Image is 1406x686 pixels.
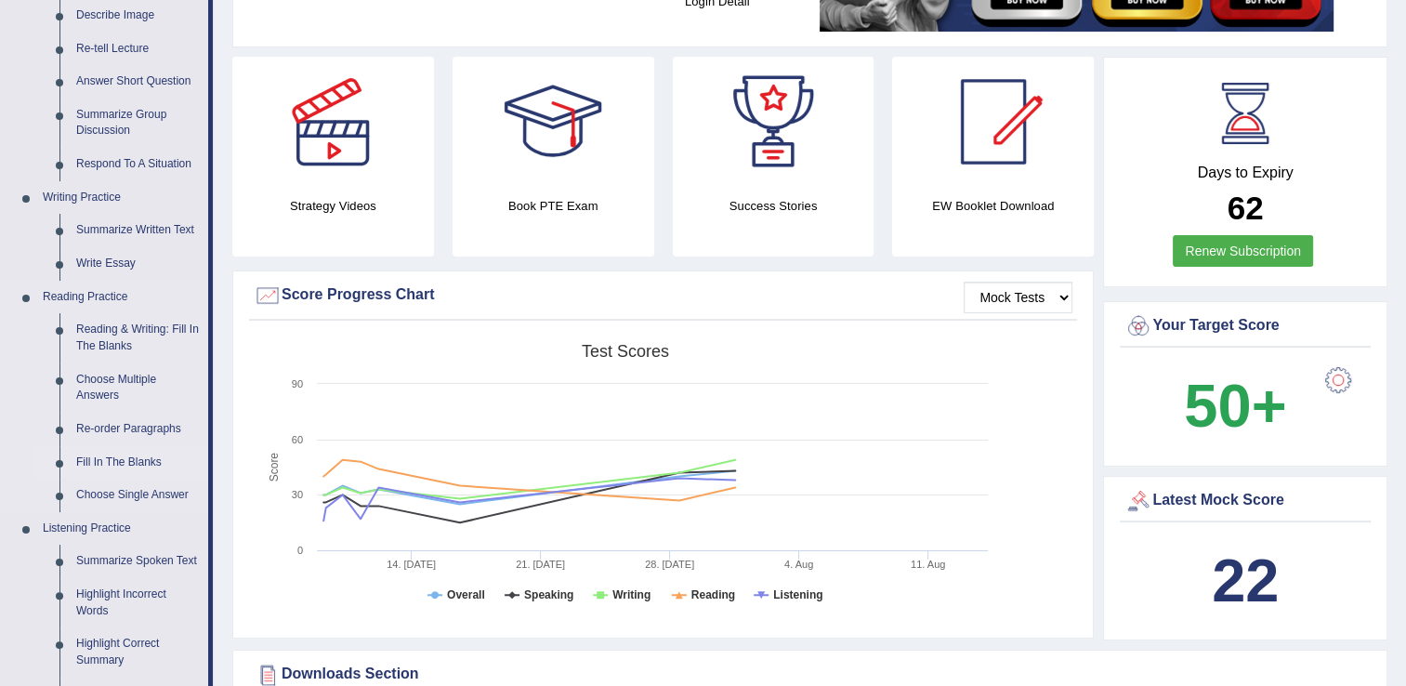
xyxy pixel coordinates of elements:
[68,363,208,413] a: Choose Multiple Answers
[582,342,669,361] tspan: Test scores
[34,512,208,546] a: Listening Practice
[784,559,813,570] tspan: 4. Aug
[232,196,434,216] h4: Strategy Videos
[68,33,208,66] a: Re-tell Lecture
[68,99,208,148] a: Summarize Group Discussion
[292,378,303,389] text: 90
[34,181,208,215] a: Writing Practice
[1124,165,1366,181] h4: Days to Expiry
[516,559,565,570] tspan: 21. [DATE]
[387,559,436,570] tspan: 14. [DATE]
[68,413,208,446] a: Re-order Paragraphs
[691,588,735,601] tspan: Reading
[453,196,654,216] h4: Book PTE Exam
[68,148,208,181] a: Respond To A Situation
[68,247,208,281] a: Write Essay
[297,545,303,556] text: 0
[645,559,694,570] tspan: 28. [DATE]
[1124,312,1366,340] div: Your Target Score
[292,434,303,445] text: 60
[447,588,485,601] tspan: Overall
[911,559,945,570] tspan: 11. Aug
[773,588,822,601] tspan: Listening
[68,545,208,578] a: Summarize Spoken Text
[68,65,208,99] a: Answer Short Question
[612,588,650,601] tspan: Writing
[1228,190,1264,226] b: 62
[68,214,208,247] a: Summarize Written Text
[892,196,1094,216] h4: EW Booklet Download
[1124,487,1366,515] div: Latest Mock Score
[68,479,208,512] a: Choose Single Answer
[1212,547,1279,614] b: 22
[673,196,874,216] h4: Success Stories
[68,578,208,627] a: Highlight Incorrect Words
[524,588,573,601] tspan: Speaking
[254,282,1072,310] div: Score Progress Chart
[1173,235,1313,267] a: Renew Subscription
[292,489,303,500] text: 30
[1184,372,1286,440] b: 50+
[268,453,281,482] tspan: Score
[68,446,208,480] a: Fill In The Blanks
[68,313,208,363] a: Reading & Writing: Fill In The Blanks
[34,281,208,314] a: Reading Practice
[68,627,208,677] a: Highlight Correct Summary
